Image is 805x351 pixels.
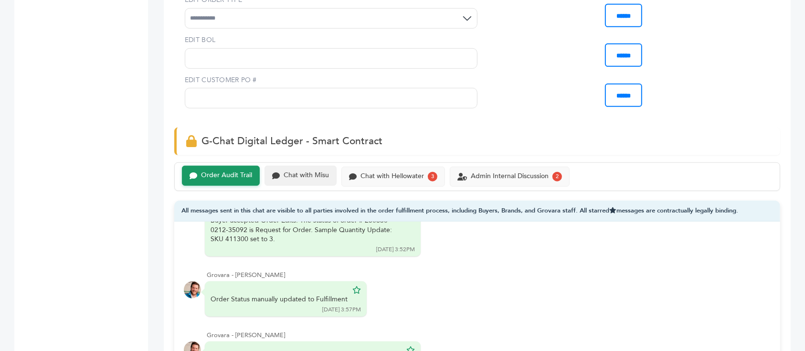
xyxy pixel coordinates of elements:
[376,245,415,254] div: [DATE] 3:52PM
[471,172,549,181] div: Admin Internal Discussion
[207,271,771,279] div: Grovara - [PERSON_NAME]
[201,134,382,148] span: G-Chat Digital Ledger - Smart Contract
[322,306,361,314] div: [DATE] 3:57PM
[185,35,477,45] label: EDIT BOL
[174,201,780,222] div: All messages sent in this chat are visible to all parties involved in the order fulfillment proce...
[201,171,252,180] div: Order Audit Trail
[428,172,437,181] div: 3
[211,216,402,244] div: Buyer accepted Order Edits. The status of order # 250630-0212-35092 is Request for Order. Sample ...
[284,171,329,180] div: Chat with Misu
[207,331,771,340] div: Grovara - [PERSON_NAME]
[211,295,348,304] div: Order Status manually updated to Fulfillment
[185,75,477,85] label: EDIT CUSTOMER PO #
[552,172,562,181] div: 2
[360,172,424,181] div: Chat with Hellowater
